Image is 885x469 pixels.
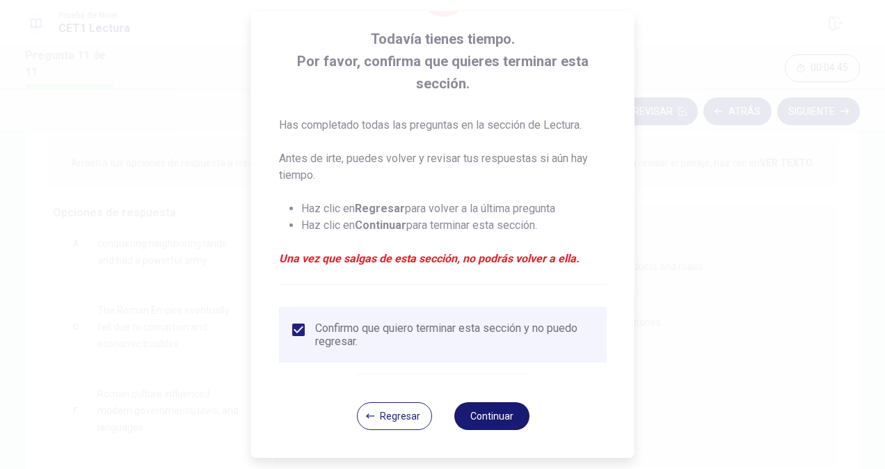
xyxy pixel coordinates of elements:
[301,217,607,234] li: Haz clic en para terminar esta sección.
[355,202,405,215] strong: Regresar
[279,28,607,95] span: Todavía tienes tiempo. Por favor, confirma que quieres terminar esta sección.
[315,321,596,348] div: Confirmo que quiero terminar esta sección y no puedo regresar.
[356,402,431,430] button: Regresar
[355,218,406,232] strong: Continuar
[454,402,529,430] button: Continuar
[279,251,607,267] em: Una vez que salgas de esta sección, no podrás volver a ella.
[279,150,607,184] p: Antes de irte, puedes volver y revisar tus respuestas si aún hay tiempo.
[301,200,607,217] li: Haz clic en para volver a la última pregunta
[279,117,607,134] p: Has completado todas las preguntas en la sección de Lectura.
